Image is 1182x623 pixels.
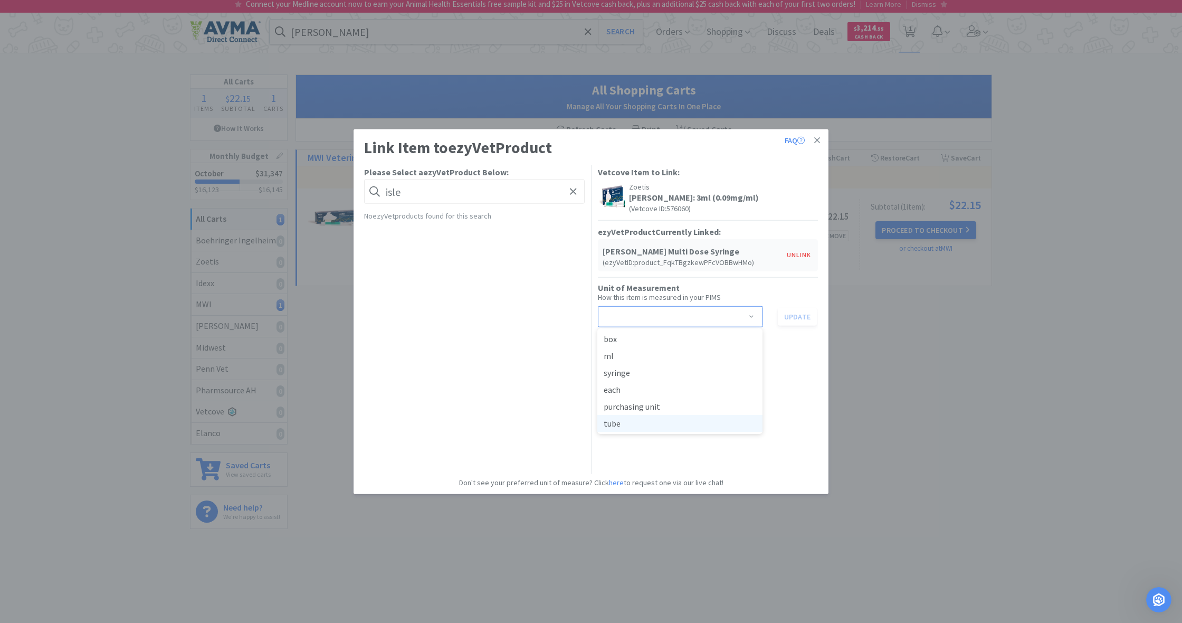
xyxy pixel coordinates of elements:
[603,246,782,256] h5: [PERSON_NAME] Multi Dose Syringe
[337,4,356,23] div: Close
[603,259,782,266] h6: ( ezyVet ID: product_FqkTBgzkewPFcVOBBwHMo )
[597,415,762,432] li: tube
[597,398,762,415] li: purchasing unit
[597,381,762,398] li: each
[609,478,624,487] a: here
[364,180,585,204] input: Search for PIMS products
[364,167,585,177] h5: Please Select a ezyVet Product Below:
[598,226,721,237] h5: ezyVet Product Currently Linked:
[7,4,27,24] button: go back
[629,205,817,212] h6: (Vetcove ID: 576060 )
[598,292,818,301] h6: How this item is measured in your PIMS
[364,135,552,160] h1: Link Item to ezyVet Product
[597,364,762,381] li: syringe
[459,477,723,488] h6: Don't see your preferred unit of measure? Click to request one via our live chat!
[629,192,817,202] h5: [PERSON_NAME]: 3ml (0.09mg/ml)
[317,4,337,24] button: Collapse window
[781,248,816,262] button: Unlink
[597,347,762,364] li: ml
[598,282,818,292] h5: Unit of Measurement
[597,331,762,347] li: box
[1146,587,1171,612] iframe: Intercom live chat
[629,183,817,190] h6: Zoetis
[598,167,680,177] h5: Vetcove Item to Link:
[364,210,585,222] p: No ezyVet products found for this search
[599,183,626,209] img: a3557df7be8e4e66a8558322695866ba_222601.png
[785,135,805,146] a: FAQ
